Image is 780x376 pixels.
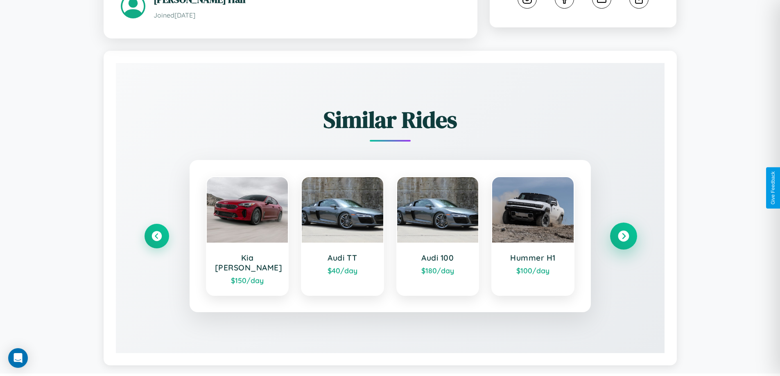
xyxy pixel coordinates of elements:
h3: Hummer H1 [500,253,565,263]
a: Audi 100$180/day [396,176,479,296]
h2: Similar Rides [145,104,636,135]
a: Audi TT$40/day [301,176,384,296]
a: Hummer H1$100/day [491,176,574,296]
h3: Kia [PERSON_NAME] [215,253,280,272]
h3: Audi 100 [405,253,470,263]
div: $ 100 /day [500,266,565,275]
div: $ 180 /day [405,266,470,275]
p: Joined [DATE] [154,9,460,21]
div: Open Intercom Messenger [8,348,28,368]
div: Give Feedback [770,171,776,205]
div: $ 40 /day [310,266,375,275]
h3: Audi TT [310,253,375,263]
a: Kia [PERSON_NAME]$150/day [206,176,289,296]
div: $ 150 /day [215,276,280,285]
